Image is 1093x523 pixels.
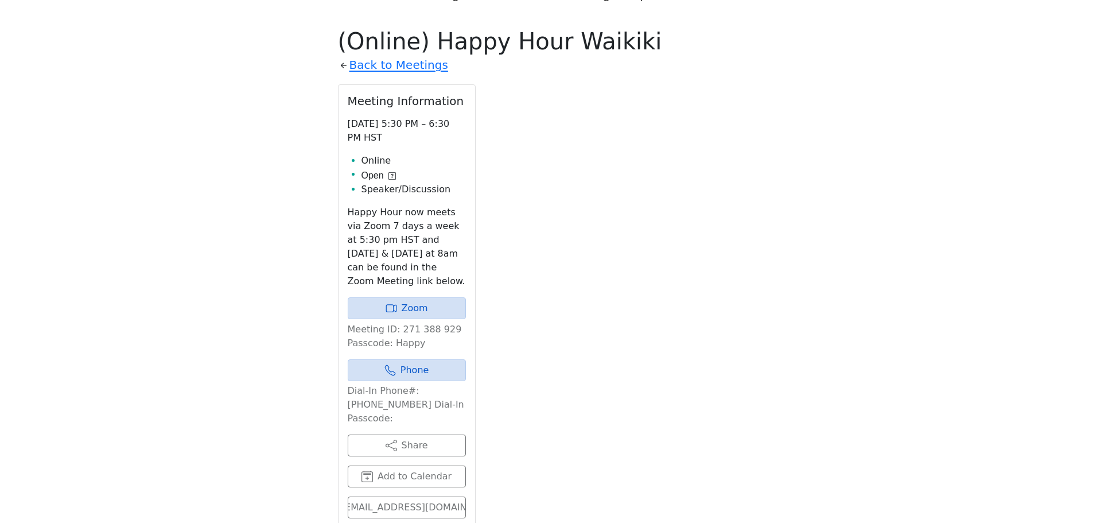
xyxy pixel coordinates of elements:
[348,117,466,145] p: [DATE] 5:30 PM – 6:30 PM HST
[361,169,396,183] button: Open
[348,206,466,288] p: Happy Hour now meets via Zoom 7 days a week at 5:30 pm HST and [DATE] & [DATE] at 8am can be foun...
[361,154,466,168] li: Online
[361,183,466,196] li: Speaker/Discussion
[348,94,466,108] h2: Meeting Information
[348,497,466,518] a: [URL][EMAIL_ADDRESS][DOMAIN_NAME]
[361,169,384,183] span: Open
[348,466,466,487] button: Add to Calendar
[338,28,756,55] h1: (Online) Happy Hour Waikiki
[348,323,466,350] p: Meeting ID: 271 388 929 Passcode: Happy
[348,359,466,381] a: Phone
[348,435,466,456] button: Share
[348,297,466,319] a: Zoom
[349,55,448,75] a: Back to Meetings
[348,384,466,425] p: Dial-In Phone#: [PHONE_NUMBER] Dial-In Passcode:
